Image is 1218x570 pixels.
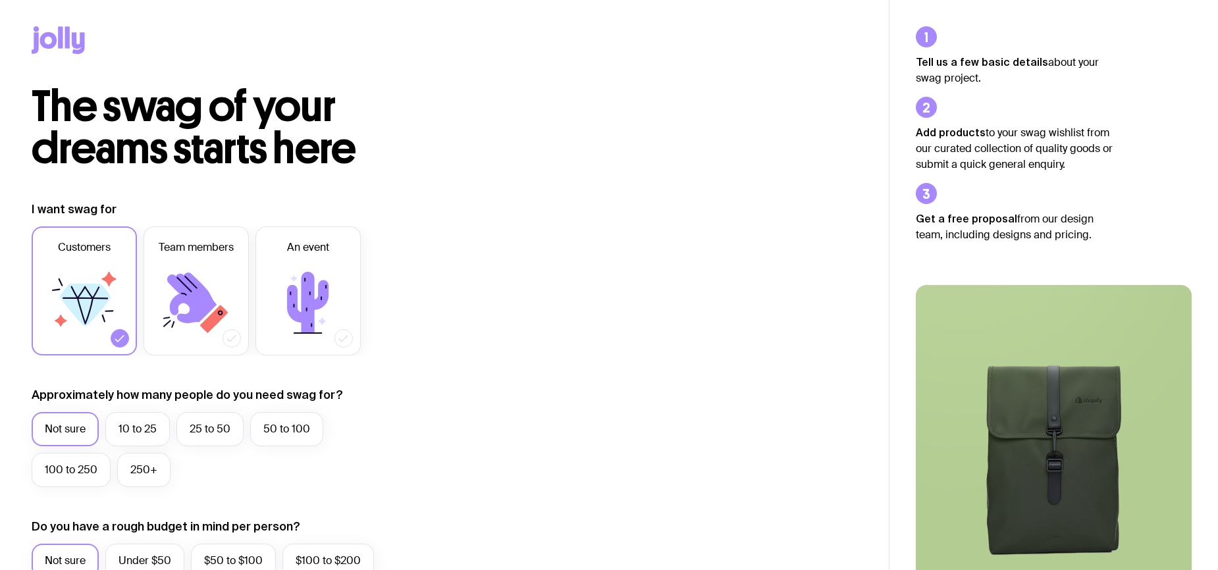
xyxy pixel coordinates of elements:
[176,412,244,446] label: 25 to 50
[32,387,343,403] label: Approximately how many people do you need swag for?
[32,412,99,446] label: Not sure
[916,54,1113,86] p: about your swag project.
[250,412,323,446] label: 50 to 100
[105,412,170,446] label: 10 to 25
[916,211,1113,243] p: from our design team, including designs and pricing.
[58,240,111,255] span: Customers
[32,519,300,534] label: Do you have a rough budget in mind per person?
[32,201,117,217] label: I want swag for
[32,453,111,487] label: 100 to 250
[159,240,234,255] span: Team members
[117,453,171,487] label: 250+
[916,213,1017,224] strong: Get a free proposal
[916,124,1113,172] p: to your swag wishlist from our curated collection of quality goods or submit a quick general enqu...
[916,126,986,138] strong: Add products
[287,240,329,255] span: An event
[916,56,1048,68] strong: Tell us a few basic details
[32,80,356,174] span: The swag of your dreams starts here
